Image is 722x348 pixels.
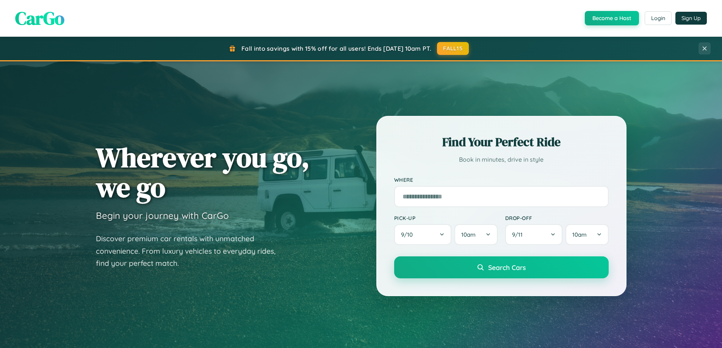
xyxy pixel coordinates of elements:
[401,231,417,238] span: 9 / 10
[96,210,229,221] h3: Begin your journey with CarGo
[645,11,672,25] button: Login
[437,42,469,55] button: FALL15
[505,224,563,245] button: 9/11
[15,6,64,31] span: CarGo
[461,231,476,238] span: 10am
[585,11,639,25] button: Become a Host
[565,224,608,245] button: 10am
[505,215,609,221] label: Drop-off
[96,233,285,270] p: Discover premium car rentals with unmatched convenience. From luxury vehicles to everyday rides, ...
[241,45,431,52] span: Fall into savings with 15% off for all users! Ends [DATE] 10am PT.
[454,224,497,245] button: 10am
[394,134,609,150] h2: Find Your Perfect Ride
[572,231,587,238] span: 10am
[394,224,452,245] button: 9/10
[675,12,707,25] button: Sign Up
[394,154,609,165] p: Book in minutes, drive in style
[394,215,498,221] label: Pick-up
[394,176,609,183] label: Where
[394,256,609,278] button: Search Cars
[488,263,526,272] span: Search Cars
[96,142,310,202] h1: Wherever you go, we go
[512,231,526,238] span: 9 / 11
